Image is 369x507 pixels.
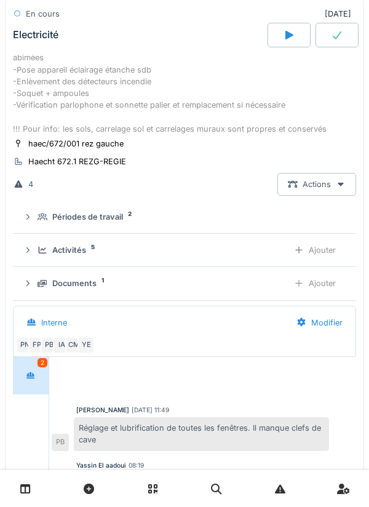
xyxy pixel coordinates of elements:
div: Modifier [286,311,353,334]
div: PB [41,337,58,354]
div: Périodes de travail [52,211,123,223]
div: FP [28,337,46,354]
div: PN [16,337,33,354]
div: Actions [277,173,356,196]
div: Haecht 672.1 REZG-REGIE [28,156,126,167]
div: 4 [28,178,33,190]
div: [PERSON_NAME] [76,405,129,415]
div: [DATE] 11:49 [132,405,169,415]
div: Documents [52,277,97,289]
div: haec/672/001 rez gauche [28,138,124,150]
div: IA [53,337,70,354]
div: En cours [26,8,60,20]
div: Interne [41,317,67,329]
div: Ajouter [284,239,346,261]
div: Yassin El aadoui [76,461,126,470]
div: YE [77,337,95,354]
div: Réglage et lubrification de toutes les fenêtres. Il manque clefs de cave [74,417,329,450]
summary: Périodes de travail2 [18,206,351,228]
div: Electricité [13,30,58,41]
div: CM [65,337,82,354]
summary: Documents1Ajouter [18,272,351,295]
div: 2 [38,358,47,367]
div: 08:19 [129,461,144,470]
div: -Mise en conformité électrique -Dans cuisine: rajouter une prise pour LL suivant croquis ci-joint... [13,5,356,135]
div: Activités [52,244,86,256]
summary: Activités5Ajouter [18,239,351,261]
div: [DATE] [325,8,356,20]
div: Ajouter [284,272,346,295]
div: PB [52,434,69,451]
